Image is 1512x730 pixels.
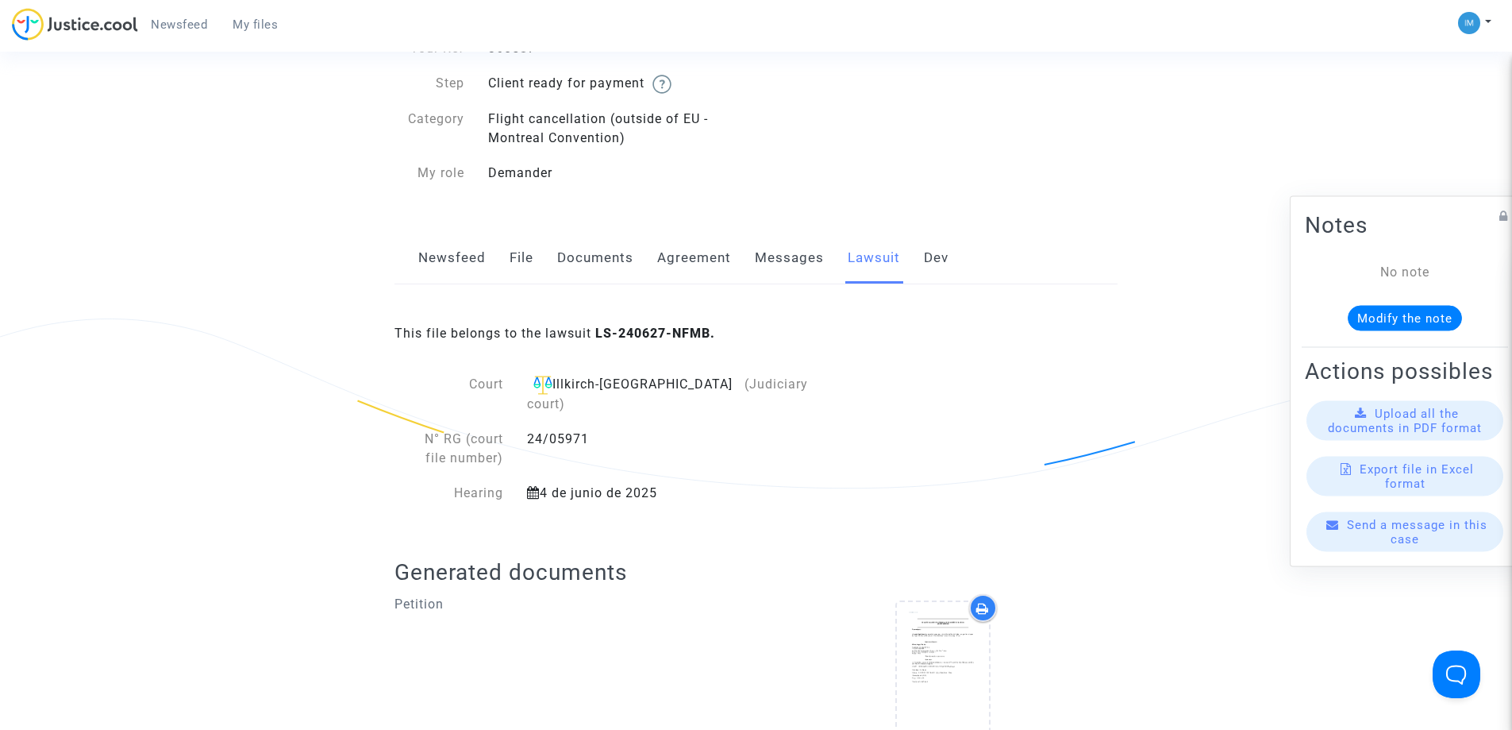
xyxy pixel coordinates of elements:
[1458,12,1480,34] img: a105443982b9e25553e3eed4c9f672e7
[1305,357,1505,384] h2: Actions possibles
[1347,517,1487,546] span: Send a message in this case
[515,484,837,503] div: 4 de junio de 2025
[394,375,515,414] div: Court
[418,232,486,284] a: Newsfeed
[394,326,715,341] span: This file belongs to the lawsuit
[12,8,138,41] img: jc-logo.svg
[394,484,515,503] div: Hearing
[383,164,476,183] div: My role
[233,17,278,32] span: My files
[383,74,476,94] div: Step
[476,164,756,183] div: Demander
[595,326,715,341] b: LS-240627-NFMB.
[394,558,1118,586] h2: Generated documents
[1305,211,1505,238] h2: Notes
[394,430,515,468] div: N° RG (court file number)
[476,110,756,148] div: Flight cancellation (outside of EU - Montreal Convention)
[515,430,837,468] div: 24/05971
[652,75,671,94] img: help.svg
[755,232,824,284] a: Messages
[138,13,220,37] a: Newsfeed
[924,232,948,284] a: Dev
[394,594,744,614] p: Petition
[1328,406,1482,435] span: Upload all the documents in PDF format
[1433,651,1480,698] iframe: Help Scout Beacon - Open
[383,110,476,148] div: Category
[510,232,533,284] a: File
[533,376,552,395] img: icon-faciliter-sm.svg
[1360,462,1474,490] span: Export file in Excel format
[151,17,207,32] span: Newsfeed
[1329,262,1481,281] div: No note
[220,13,290,37] a: My files
[527,375,825,414] div: Illkirch-[GEOGRAPHIC_DATA]
[1348,305,1462,330] button: Modify the note
[557,232,633,284] a: Documents
[476,74,756,94] div: Client ready for payment
[657,232,731,284] a: Agreement
[848,232,900,284] a: Lawsuit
